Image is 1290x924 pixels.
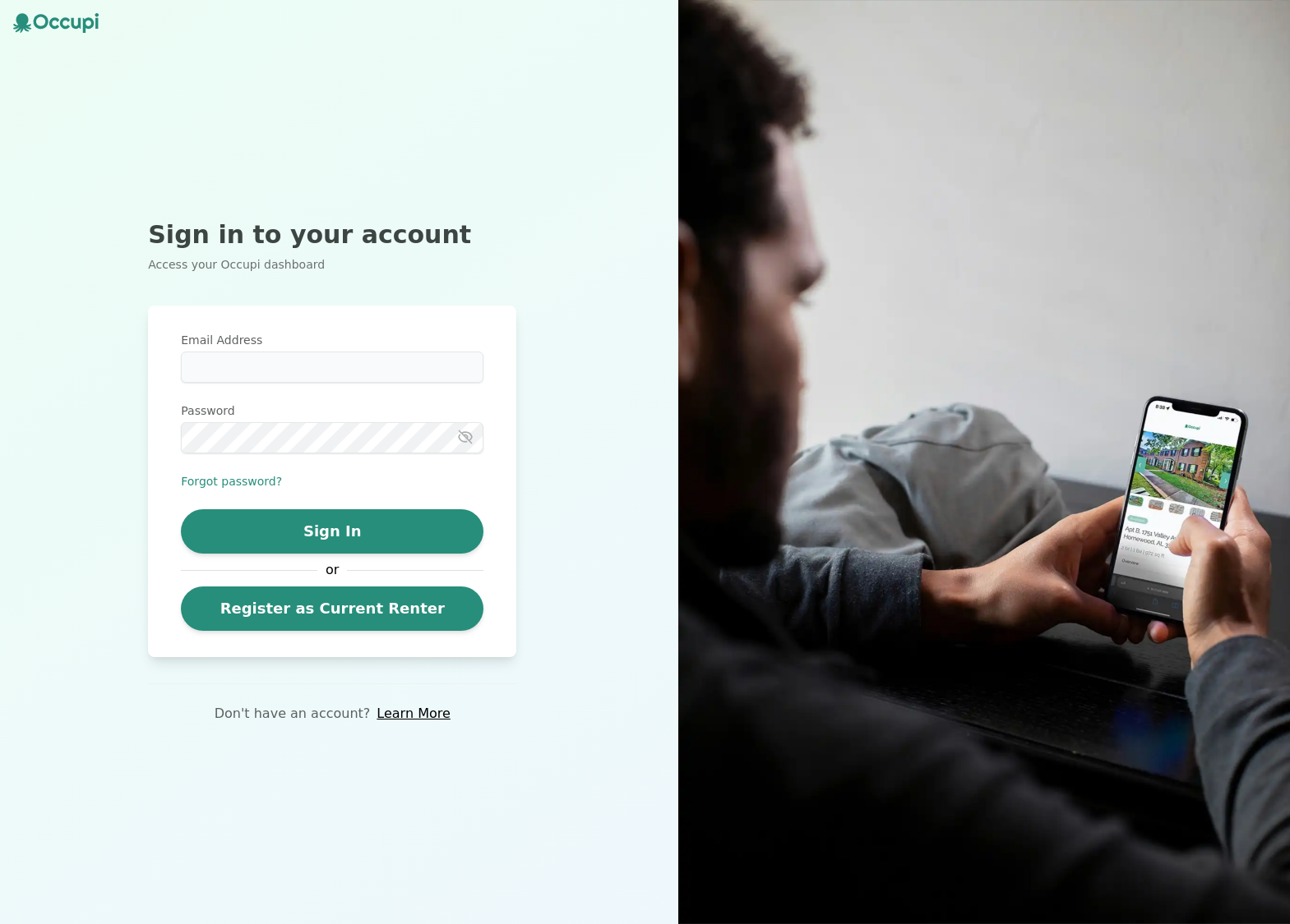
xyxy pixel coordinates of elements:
[215,704,371,724] p: Don't have an account?
[181,473,282,490] button: Forgot password?
[181,509,483,554] button: Sign In
[181,402,483,419] label: Password
[148,220,516,250] h2: Sign in to your account
[377,704,450,724] a: Learn More
[148,256,516,273] p: Access your Occupi dashboard
[181,332,483,348] label: Email Address
[181,586,483,631] a: Register as Current Renter
[317,560,347,580] span: or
